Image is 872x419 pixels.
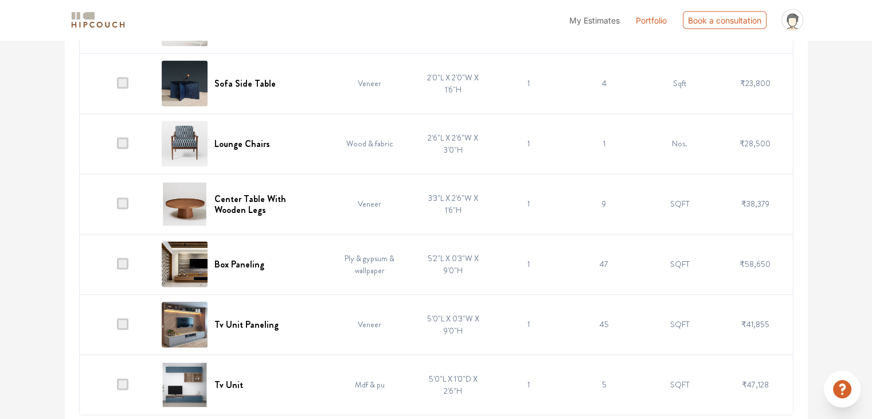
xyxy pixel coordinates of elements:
[491,355,566,415] td: 1
[162,242,208,288] img: Box Paneling
[162,302,208,348] img: Tv Unit Paneling
[69,10,127,30] img: logo-horizontal.svg
[162,61,208,107] img: Sofa Side Table
[416,174,491,234] td: 3'3"L X 2'6"W X 1'6"H
[741,379,768,390] span: ₹47,128
[642,174,718,234] td: SQFT
[416,53,491,114] td: 2'0"L X 2'0"W X 1'6"H
[69,7,127,33] span: logo-horizontal.svg
[566,294,642,355] td: 45
[214,193,317,215] h6: Center Table With Wooden Legs
[324,294,416,355] td: Veneer
[491,114,566,174] td: 1
[642,355,718,415] td: SQFT
[416,234,491,294] td: 5'2"L X 0'3"W X 9'0"H
[416,114,491,174] td: 2'6"L X 2'6"W X 3'0"H
[642,234,718,294] td: SQFT
[642,294,718,355] td: SQFT
[491,53,566,114] td: 1
[740,138,771,149] span: ₹28,500
[214,138,270,149] h6: Lounge Chairs
[214,379,243,390] h6: Tv Unit
[740,77,770,89] span: ₹23,800
[491,294,566,355] td: 1
[566,114,642,174] td: 1
[741,198,769,209] span: ₹38,379
[324,355,416,415] td: Mdf & pu
[214,259,264,270] h6: Box Paneling
[416,294,491,355] td: 5'0"L X 0'3"W X 9'0"H
[566,53,642,114] td: 4
[740,258,771,270] span: ₹58,650
[491,174,566,234] td: 1
[162,362,208,408] img: Tv Unit
[566,174,642,234] td: 9
[569,15,620,25] span: My Estimates
[683,11,767,29] div: Book a consultation
[636,14,667,26] a: Portfolio
[162,181,208,227] img: Center Table With Wooden Legs
[491,234,566,294] td: 1
[324,114,416,174] td: Wood & fabric
[741,319,769,330] span: ₹41,855
[214,78,276,89] h6: Sofa Side Table
[324,234,416,294] td: Ply & gypsum & wallpaper
[324,53,416,114] td: Veneer
[642,53,718,114] td: Sqft
[214,319,279,330] h6: Tv Unit Paneling
[566,355,642,415] td: 5
[162,121,208,167] img: Lounge Chairs
[324,174,416,234] td: Veneer
[416,355,491,415] td: 5'0"L X 1'0"D X 2'6"H
[642,114,718,174] td: Nos.
[566,234,642,294] td: 47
